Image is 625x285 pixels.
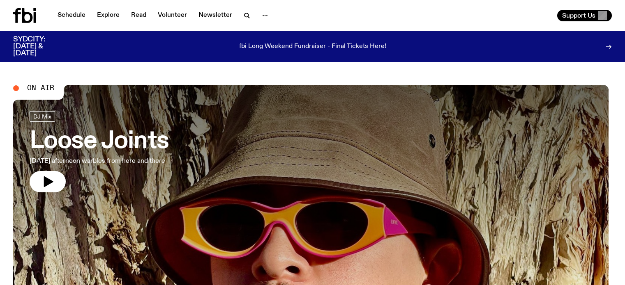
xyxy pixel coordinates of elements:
a: Explore [92,10,125,21]
h3: SYDCITY: [DATE] & [DATE] [13,36,66,57]
span: Support Us [562,12,595,19]
p: [DATE] afternoon warbles from here and there [30,156,169,166]
h3: Loose Joints [30,130,169,153]
a: DJ Mix [30,111,55,122]
p: fbi Long Weekend Fundraiser - Final Tickets Here! [239,43,386,50]
button: Support Us [557,10,612,21]
a: Read [126,10,151,21]
span: On Air [27,84,54,92]
a: Schedule [53,10,90,21]
a: Newsletter [194,10,237,21]
a: Volunteer [153,10,192,21]
a: Loose Joints[DATE] afternoon warbles from here and there [30,111,169,192]
span: DJ Mix [33,114,51,120]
